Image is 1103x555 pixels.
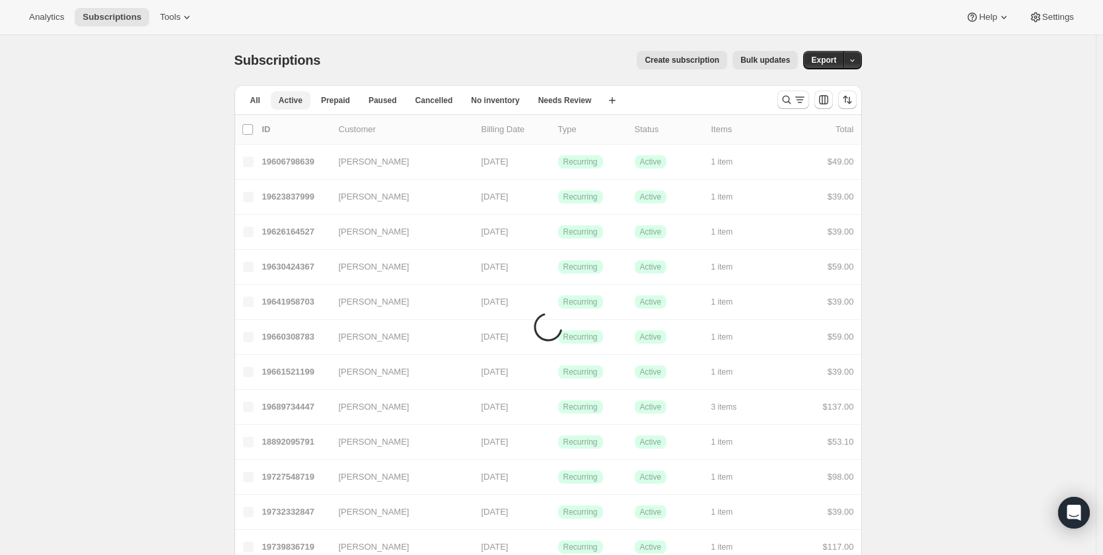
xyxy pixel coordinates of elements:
[152,8,201,26] button: Tools
[811,55,836,65] span: Export
[637,51,727,69] button: Create subscription
[1042,12,1074,22] span: Settings
[1021,8,1082,26] button: Settings
[279,95,302,106] span: Active
[645,55,719,65] span: Create subscription
[958,8,1018,26] button: Help
[732,51,798,69] button: Bulk updates
[29,12,64,22] span: Analytics
[602,91,623,110] button: Create new view
[321,95,350,106] span: Prepaid
[814,91,833,109] button: Customize table column order and visibility
[1058,497,1090,529] div: Open Intercom Messenger
[21,8,72,26] button: Analytics
[471,95,519,106] span: No inventory
[369,95,397,106] span: Paused
[838,91,857,109] button: Sort the results
[160,12,180,22] span: Tools
[234,53,321,67] span: Subscriptions
[979,12,997,22] span: Help
[740,55,790,65] span: Bulk updates
[75,8,149,26] button: Subscriptions
[777,91,809,109] button: Search and filter results
[415,95,453,106] span: Cancelled
[83,12,141,22] span: Subscriptions
[538,95,592,106] span: Needs Review
[250,95,260,106] span: All
[803,51,844,69] button: Export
